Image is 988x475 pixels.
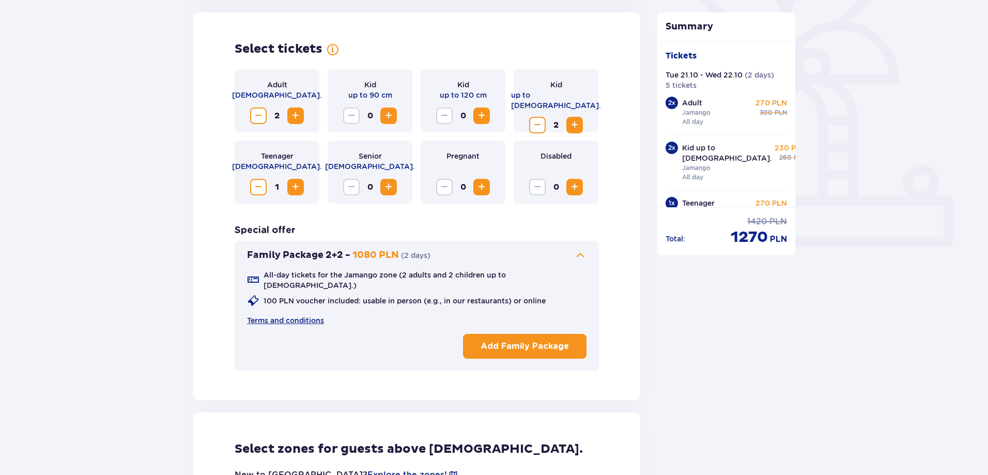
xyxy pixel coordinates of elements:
[682,108,711,117] p: Jamango
[666,70,743,80] p: Tue 21.10 - Wed 22.10
[436,108,453,124] button: Decrease
[232,90,322,100] p: [DEMOGRAPHIC_DATA].
[511,90,601,111] p: up to [DEMOGRAPHIC_DATA].
[380,108,397,124] button: Increase
[235,41,322,57] h2: Select tickets
[682,98,702,108] p: Adult
[455,179,471,195] span: 0
[401,250,430,261] p: ( 2 days )
[359,151,382,161] p: Senior
[566,117,583,133] button: Increase
[731,227,768,247] span: 1270
[269,179,285,195] span: 1
[463,334,586,359] button: Add Family Package
[287,108,304,124] button: Increase
[440,90,487,100] p: up to 120 cm
[666,234,685,244] p: Total :
[380,179,397,195] button: Increase
[682,173,703,182] p: All day
[666,50,697,62] p: Tickets
[779,153,792,162] span: 260
[250,179,267,195] button: Decrease
[666,197,678,209] div: 1 x
[247,315,324,326] a: Terms and conditions
[529,179,546,195] button: Decrease
[775,108,787,117] span: PLN
[794,153,806,162] span: PLN
[287,179,304,195] button: Increase
[247,249,586,262] button: Family Package 2+2 -1080 PLN(2 days)
[362,179,378,195] span: 0
[343,179,360,195] button: Decrease
[760,108,773,117] span: 300
[446,151,480,161] p: Pregnant
[481,341,569,352] p: Add Family Package
[745,70,774,80] p: ( 2 days )
[352,249,399,262] p: 1080 PLN
[473,108,490,124] button: Increase
[247,249,350,262] p: Family Package 2+2 -
[264,296,546,306] p: 100 PLN voucher included: usable in person (e.g., in our restaurants) or online
[343,108,360,124] button: Decrease
[235,441,599,457] h2: Select zones for guests above [DEMOGRAPHIC_DATA].
[455,108,471,124] span: 0
[529,117,546,133] button: Decrease
[364,80,376,90] p: Kid
[548,117,564,133] span: 2
[235,224,296,237] h3: Special offer
[775,143,806,153] p: 230 PLN
[473,179,490,195] button: Increase
[550,80,562,90] p: Kid
[362,108,378,124] span: 0
[769,216,787,227] span: PLN
[666,97,678,109] div: 2 x
[232,161,322,172] p: [DEMOGRAPHIC_DATA].
[436,179,453,195] button: Decrease
[682,198,715,208] p: Teenager
[682,163,711,173] p: Jamango
[269,108,285,124] span: 2
[770,234,787,245] span: PLN
[261,151,294,161] p: Teenager
[755,198,787,208] p: 270 PLN
[250,108,267,124] button: Decrease
[682,143,772,163] p: Kid up to [DEMOGRAPHIC_DATA].
[348,90,392,100] p: up to 90 cm
[666,80,697,90] p: 5 tickets
[657,21,796,33] p: Summary
[548,179,564,195] span: 0
[457,80,469,90] p: Kid
[541,151,572,161] p: Disabled
[682,117,703,127] p: All day
[755,98,787,108] p: 270 PLN
[325,161,415,172] p: [DEMOGRAPHIC_DATA].
[747,216,767,227] span: 1420
[566,179,583,195] button: Increase
[666,142,678,154] div: 2 x
[267,80,287,90] p: Adult
[264,270,586,290] p: All-day tickets for the Jamango zone (2 adults and 2 children up to [DEMOGRAPHIC_DATA].)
